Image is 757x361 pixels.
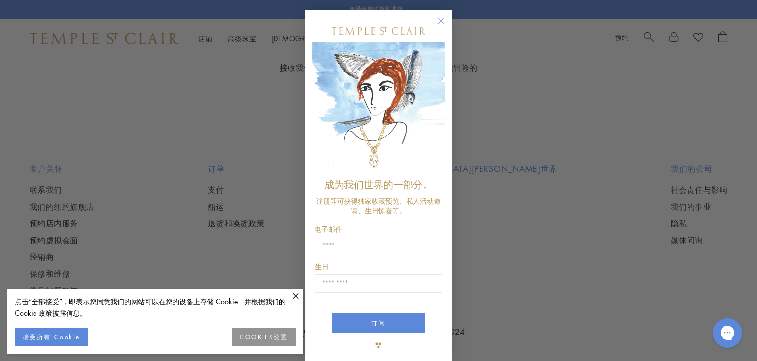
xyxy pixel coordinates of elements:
[324,180,433,190] font: 成为我们世界的一部分。
[440,20,452,32] button: 关闭对话框
[332,27,425,35] img: 圣克莱尔寺
[316,197,441,215] font: 注册即可获得独家收藏预览、私人活动邀请、生日惊喜等。
[369,335,388,355] img: TSC
[15,296,286,318] font: 点击“全部接受”，即表示您同意我们的网站可以在您的设备上存储 Cookie，并根据我们的 Cookie 政策披露信息。
[371,318,386,327] font: 订阅
[240,333,288,341] font: COOKIES设置
[314,226,342,233] font: 电子邮件
[315,263,329,271] font: 生日
[232,328,296,346] button: COOKIES设置
[332,313,425,333] button: 订阅
[312,42,445,174] img: c4a9eb12-d91a-4d4a-8ee0-386386f4f338.jpeg
[15,328,88,346] button: 接受所有 Cookie
[315,237,442,255] input: 电子邮件
[23,333,80,341] font: 接受所有 Cookie
[708,315,747,351] iframe: Gorgias 实时聊天信使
